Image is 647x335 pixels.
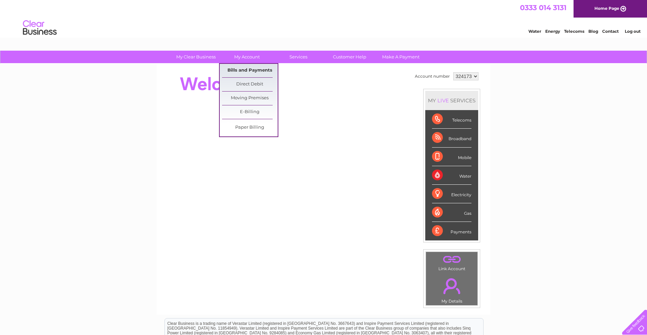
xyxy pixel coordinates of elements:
div: Payments [432,222,471,240]
a: Contact [602,29,619,34]
a: Services [271,51,326,63]
a: Moving Premises [222,92,278,105]
a: My Account [219,51,275,63]
div: Clear Business is a trading name of Verastar Limited (registered in [GEOGRAPHIC_DATA] No. 3667643... [165,4,483,33]
td: Account number [413,71,452,82]
td: My Details [426,273,478,306]
div: Mobile [432,148,471,166]
a: My Clear Business [168,51,224,63]
a: Make A Payment [373,51,429,63]
td: Link Account [426,252,478,273]
a: 0333 014 3131 [520,3,566,12]
a: Blog [588,29,598,34]
div: LIVE [436,97,450,104]
a: Direct Debit [222,78,278,91]
img: logo.png [23,18,57,38]
a: Telecoms [564,29,584,34]
a: Log out [625,29,641,34]
a: Paper Billing [222,121,278,134]
div: Telecoms [432,110,471,129]
div: Gas [432,203,471,222]
div: Water [432,166,471,185]
div: Electricity [432,185,471,203]
a: Customer Help [322,51,377,63]
a: Energy [545,29,560,34]
div: MY SERVICES [425,91,478,110]
div: Broadband [432,129,471,147]
a: . [428,254,476,265]
a: E-Billing [222,105,278,119]
a: . [428,274,476,298]
a: Water [528,29,541,34]
a: Bills and Payments [222,64,278,77]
